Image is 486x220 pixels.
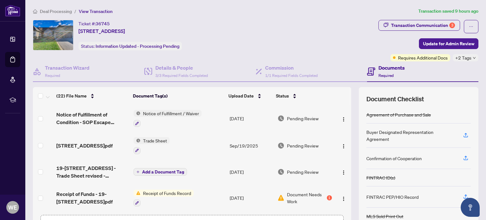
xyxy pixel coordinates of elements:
img: Status Icon [134,110,140,117]
td: [DATE] [227,105,275,132]
img: Logo [341,196,346,201]
span: Deal Processing [40,9,72,14]
img: Document Status [277,115,284,122]
span: +2 Tags [455,54,471,61]
span: Pending Review [287,142,319,149]
span: (22) File Name [56,92,87,99]
button: Transaction Communication3 [378,20,460,31]
button: Logo [339,141,349,151]
img: Document Status [277,194,284,201]
img: Logo [341,117,346,122]
button: Status IconNotice of Fulfillment / Waiver [134,110,202,127]
span: 36745 [96,21,110,27]
button: Logo [339,167,349,177]
div: 1 [327,195,332,200]
img: Document Status [277,168,284,175]
span: down [473,56,476,60]
th: Status [273,87,333,105]
img: Status Icon [134,190,140,197]
div: 3 [449,22,455,28]
span: ellipsis [469,24,473,29]
div: Status: [78,42,182,50]
img: Logo [341,144,346,149]
img: Status Icon [134,137,140,144]
td: [DATE] [227,185,275,212]
span: Information Updated - Processing Pending [96,43,179,49]
span: 19-[STREET_ADDRESS] - Trade Sheet revised - [PERSON_NAME] to Review.pdf [56,164,128,179]
h4: Details & People [155,64,208,72]
h4: Commission [265,64,318,72]
button: Status IconTrade Sheet [134,137,170,154]
span: Pending Review [287,168,319,175]
span: Receipt of Funds Record [140,190,194,197]
span: Required [45,73,60,78]
button: Status IconReceipt of Funds Record [134,190,194,207]
span: 3/3 Required Fields Completed [155,73,208,78]
img: IMG-X12011852_1.jpg [33,20,73,50]
th: Upload Date [226,87,273,105]
div: Transaction Communication [391,20,455,30]
button: Logo [339,113,349,123]
button: Logo [339,193,349,203]
span: 1/1 Required Fields Completed [265,73,318,78]
h4: Documents [378,64,405,72]
button: Update for Admin Review [419,38,478,49]
span: Trade Sheet [140,137,170,144]
div: MLS Sold Print Out [366,213,403,220]
span: Update for Admin Review [423,39,474,49]
span: Requires Additional Docs [398,54,448,61]
h4: Transaction Wizard [45,64,90,72]
img: Logo [341,170,346,175]
div: Agreement of Purchase and Sale [366,111,431,118]
span: Document Needs Work [287,191,326,205]
div: FINTRAC PEP/HIO Record [366,193,419,200]
span: View Transaction [79,9,113,14]
img: logo [5,5,20,16]
span: Add a Document Tag [142,170,184,174]
span: Notice of Fulfillment / Waiver [140,110,202,117]
span: Pending Review [287,115,319,122]
span: Notice of Fulfillment of Condition - SOP Escape Clause.pdf [56,111,128,126]
span: plus [136,170,140,173]
td: Sep/19/2025 [227,132,275,159]
span: Upload Date [228,92,254,99]
article: Transaction saved 9 hours ago [418,8,478,15]
th: (22) File Name [54,87,130,105]
button: Open asap [461,198,480,217]
button: Add a Document Tag [134,168,187,176]
span: [STREET_ADDRESS]pdf [56,142,113,149]
span: WE [8,203,17,212]
div: Ticket #: [78,20,110,27]
td: [DATE] [227,159,275,185]
div: FINTRAC ID(s) [366,174,395,181]
li: / [74,8,76,15]
span: Document Checklist [366,95,424,104]
img: Document Status [277,142,284,149]
span: Required [378,73,394,78]
div: Confirmation of Cooperation [366,155,422,162]
span: home [33,9,37,14]
span: Status [276,92,289,99]
span: Receipt of Funds - 19-[STREET_ADDRESS]pdf [56,190,128,205]
th: Document Tag(s) [130,87,226,105]
span: [STREET_ADDRESS] [78,27,125,35]
div: Buyer Designated Representation Agreement [366,129,456,142]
